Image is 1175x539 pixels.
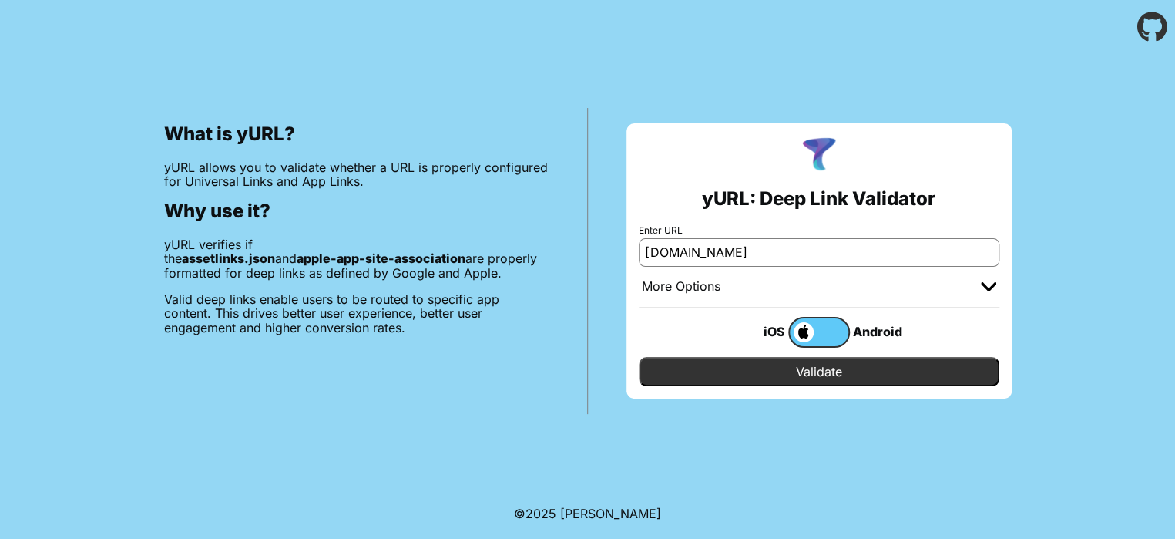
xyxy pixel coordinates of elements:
a: Michael Ibragimchayev's Personal Site [560,506,661,521]
h2: yURL: Deep Link Validator [702,188,935,210]
img: chevron [981,282,996,291]
input: Validate [639,357,999,386]
b: assetlinks.json [182,251,275,266]
input: e.g. https://app.chayev.com/xyx [639,238,999,266]
p: Valid deep links enable users to be routed to specific app content. This drives better user exper... [164,292,549,335]
span: 2025 [525,506,556,521]
div: iOS [727,322,788,342]
div: More Options [642,279,720,295]
b: apple-app-site-association [297,251,465,266]
h2: Why use it? [164,200,549,222]
footer: © [514,488,661,539]
label: Enter URL [639,225,999,236]
img: yURL Logo [799,136,839,176]
p: yURL allows you to validate whether a URL is properly configured for Universal Links and App Links. [164,160,549,189]
h2: What is yURL? [164,123,549,145]
p: yURL verifies if the and are properly formatted for deep links as defined by Google and Apple. [164,237,549,280]
div: Android [850,322,911,342]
